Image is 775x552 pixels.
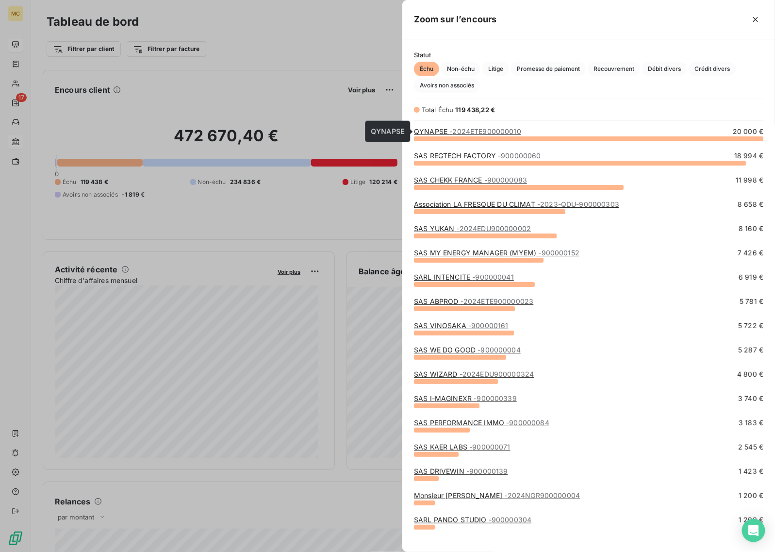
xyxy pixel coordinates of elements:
span: 1 423 € [739,467,763,476]
span: 8 160 € [739,224,763,234]
span: 18 994 € [734,151,763,161]
a: Association LA FRESQUE DU CLIMAT [414,200,619,208]
span: - 900000161 [468,321,509,330]
button: Non-échu [441,62,480,76]
button: Promesse de paiement [511,62,586,76]
span: 20 000 € [733,127,763,136]
span: 7 426 € [738,248,763,258]
button: Échu [414,62,439,76]
span: - 900000084 [506,418,549,427]
span: 5 722 € [738,321,763,331]
div: grid [402,127,775,540]
span: 119 438,22 € [456,106,495,114]
span: - 900000041 [472,273,514,281]
span: - 2023-QDU-900000303 [537,200,619,208]
span: QYNAPSE [371,127,405,135]
a: SARL INTENCITE [414,273,514,281]
a: SARL PANDO STUDIO [414,516,531,524]
span: 4 800 € [737,369,763,379]
button: Litige [482,62,509,76]
span: - 2024EDU900000324 [460,370,534,378]
div: Open Intercom Messenger [742,519,765,542]
a: SAS DRIVEWIN [414,467,508,475]
span: - 900000060 [498,151,541,160]
a: SAS WE DO GOOD [414,346,521,354]
a: SAS I-MAGINEXR [414,394,517,402]
span: - 900000004 [478,346,521,354]
a: SAS ABPROD [414,297,533,305]
span: 5 781 € [740,297,763,306]
a: SAS CHEKK FRANCE [414,176,527,184]
button: Avoirs non associés [414,78,480,93]
a: SARL VILLES&SHOPPING [414,540,543,548]
span: Total Échu [422,106,454,114]
button: Débit divers [642,62,687,76]
a: Monsieur [PERSON_NAME] [414,491,580,500]
span: 3 740 € [738,394,763,403]
span: 1 200 € [739,515,763,525]
span: - 900000071 [469,443,511,451]
span: 1 200 € [739,539,763,549]
span: 5 287 € [738,345,763,355]
a: QYNAPSE [414,127,521,135]
a: SAS WIZARD [414,370,534,378]
a: SAS PERFORMANCE IMMO [414,418,549,427]
span: - 900000152 [538,249,579,257]
span: - 2024NGR900000004 [504,491,580,500]
span: - 900000339 [474,394,517,402]
a: SAS YUKAN [414,224,531,233]
span: - 2024ETE900000023 [461,297,534,305]
span: 3 183 € [739,418,763,428]
h5: Zoom sur l’encours [414,13,497,26]
span: - 900000139 [466,467,508,475]
a: SAS MY ENERGY MANAGER (MYEM) [414,249,579,257]
a: SAS REGTECH FACTORY [414,151,541,160]
span: 8 658 € [738,200,763,209]
button: Crédit divers [689,62,736,76]
span: - 2024ETE900000010 [449,127,521,135]
a: SAS VINOSAKA [414,321,508,330]
span: - 2024EDU900000002 [457,224,531,233]
span: 6 919 € [739,272,763,282]
span: 11 998 € [736,175,763,185]
span: Statut [414,51,763,59]
span: - 900000304 [489,516,532,524]
button: Recouvrement [588,62,640,76]
span: 1 200 € [739,491,763,501]
span: - 900000068 [499,540,543,548]
span: 2 545 € [738,442,763,452]
span: - 900000083 [484,176,528,184]
a: SAS KAER LABS [414,443,511,451]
